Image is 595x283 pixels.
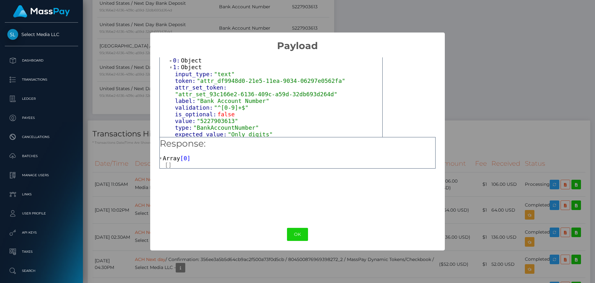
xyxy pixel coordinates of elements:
[181,57,202,64] span: Object
[7,266,76,276] p: Search
[228,131,273,138] span: "Only digits"
[287,228,308,241] button: OK
[187,155,190,162] span: ]
[7,75,76,84] p: Transactions
[175,118,197,124] span: value:
[7,29,18,40] img: Select Media LLC
[7,209,76,218] p: User Profile
[184,155,187,162] span: 0
[175,84,228,91] span: attr_set_token:
[197,77,345,84] span: "attr_df9948d0-21e5-11ea-9034-06297e0562fa"
[175,71,214,77] span: input_type:
[173,57,181,64] span: 0:
[175,91,337,98] span: "attr_set_93c166e2-6136-409c-a59d-32db693d264d"
[7,113,76,123] p: Payees
[217,111,235,118] span: false
[181,64,202,70] span: Object
[13,5,70,18] img: MassPay Logo
[7,132,76,142] p: Cancellations
[7,94,76,104] p: Ledger
[180,155,184,162] span: [
[150,33,445,52] h2: Payload
[7,151,76,161] p: Batches
[193,124,259,131] span: "BankAccountNumber"
[214,104,248,111] span: "^[0-9]+$"
[175,98,197,104] span: label:
[173,64,181,70] span: 1:
[160,137,436,150] h5: Response:
[163,155,180,162] span: Array
[175,124,193,131] span: type:
[175,77,197,84] span: token:
[7,228,76,237] p: API Keys
[175,131,228,138] span: expected_value:
[214,71,235,77] span: "text"
[197,98,269,104] span: "Bank Account Number"
[175,111,217,118] span: is_optional:
[7,190,76,199] p: Links
[7,171,76,180] p: Manage Users
[5,32,78,37] span: Select Media LLC
[7,247,76,257] p: Taxes
[175,104,214,111] span: validation:
[7,56,76,65] p: Dashboard
[197,118,238,124] span: "5227903613"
